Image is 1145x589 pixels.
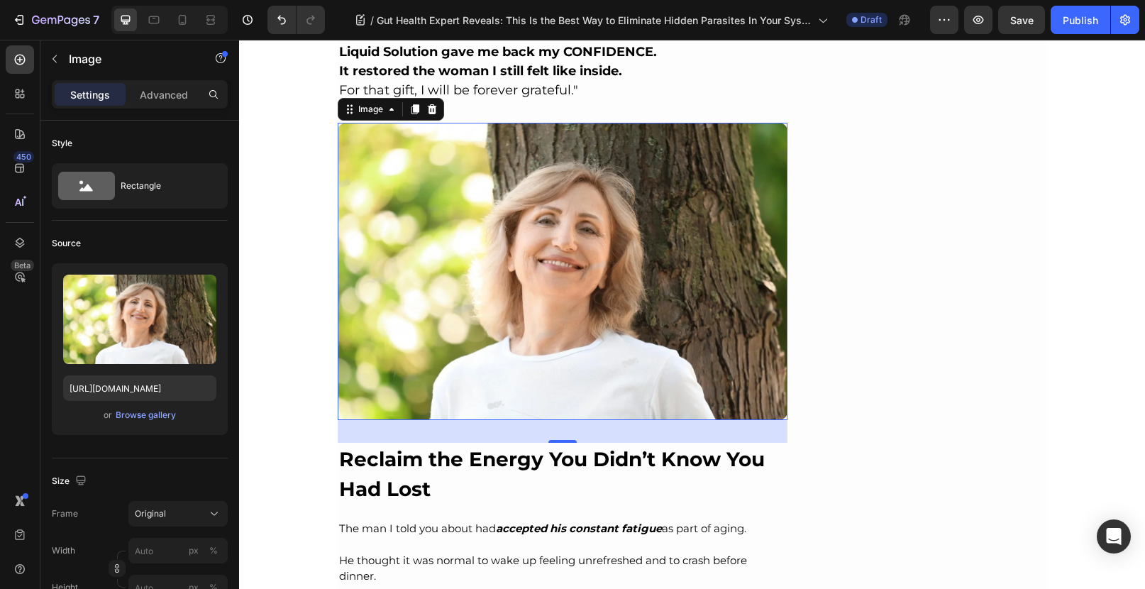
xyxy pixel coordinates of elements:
p: He thought it was normal to wake up feeling unrefreshed and to crash before dinner. [100,513,548,545]
button: px [205,542,222,559]
div: Image [116,63,147,76]
div: Undo/Redo [267,6,325,34]
button: Publish [1051,6,1110,34]
button: 7 [6,6,106,34]
button: Original [128,501,228,527]
span: Draft [861,13,882,26]
button: Save [998,6,1045,34]
div: 450 [13,151,34,163]
span: Save [1010,14,1034,26]
button: % [185,542,202,559]
p: 7 [93,11,99,28]
strong: It restored the woman I still felt like inside. [100,23,383,39]
div: Browse gallery [116,409,176,422]
p: Advanced [140,87,188,102]
strong: accepted his constant fatigue [257,482,423,495]
img: [object Object] [99,83,549,380]
div: Size [52,472,89,491]
iframe: Design area [239,40,1145,589]
div: Publish [1063,13,1098,28]
span: Gut Health Expert Reveals: This Is the Best Way to Eliminate Hidden Parasites In Your System [377,13,812,28]
div: Rectangle [121,170,207,202]
div: Source [52,237,81,250]
div: Style [52,137,72,150]
strong: Reclaim the Energy You Didn’t Know You Had Lost [100,407,526,461]
p: Settings [70,87,110,102]
span: Original [135,507,166,520]
span: / [370,13,374,28]
div: px [189,544,199,557]
span: or [104,407,112,424]
input: px% [128,538,228,563]
input: https://example.com/image.jpg [63,375,216,401]
p: For that gift, I will be forever grateful." [100,41,548,60]
div: Beta [11,260,34,271]
div: % [209,544,218,557]
label: Frame [52,507,78,520]
p: Image [69,50,189,67]
button: Browse gallery [115,408,177,422]
label: Width [52,544,75,557]
div: Open Intercom Messenger [1097,519,1131,554]
p: The man I told you about had as part of aging. [100,481,548,497]
img: preview-image [63,275,216,364]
